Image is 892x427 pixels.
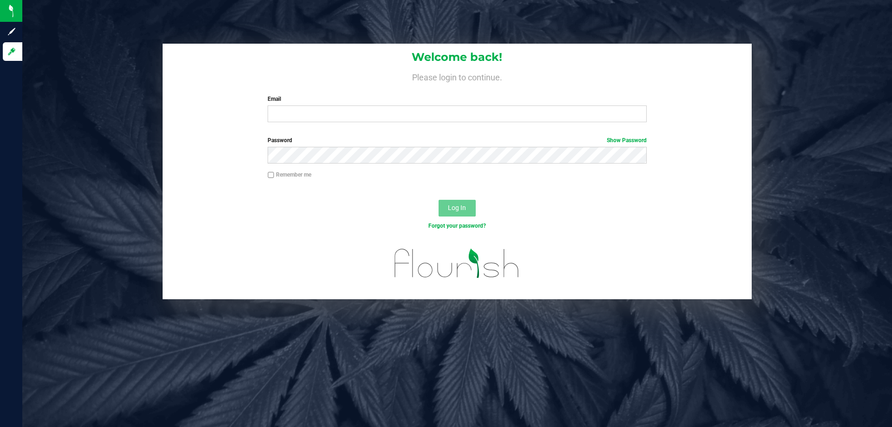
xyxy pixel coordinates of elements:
[428,223,486,229] a: Forgot your password?
[268,95,646,103] label: Email
[268,172,274,178] input: Remember me
[163,51,752,63] h1: Welcome back!
[268,171,311,179] label: Remember me
[383,240,531,287] img: flourish_logo.svg
[7,27,16,36] inline-svg: Sign up
[439,200,476,217] button: Log In
[607,137,647,144] a: Show Password
[448,204,466,211] span: Log In
[268,137,292,144] span: Password
[7,47,16,56] inline-svg: Log in
[163,71,752,82] h4: Please login to continue.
